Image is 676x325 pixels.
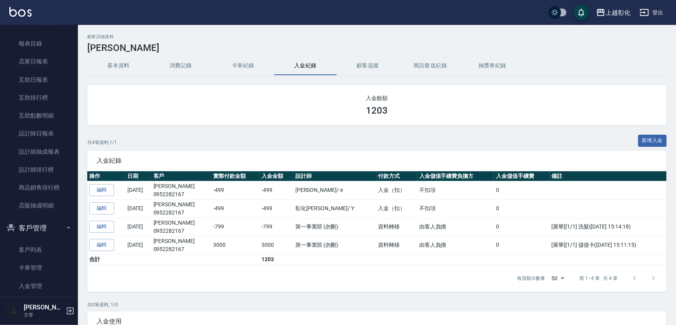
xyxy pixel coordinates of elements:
[125,236,152,254] td: [DATE]
[89,239,114,251] a: 編輯
[3,197,75,214] a: 店販抽成明細
[417,199,494,218] td: 不扣項
[3,35,75,53] a: 報表目錄
[3,143,75,161] a: 設計師抽成報表
[125,171,152,181] th: 日期
[259,181,293,199] td: -499
[152,218,212,236] td: [PERSON_NAME]
[9,7,32,17] img: Logo
[605,8,630,18] div: 上越彰化
[259,199,293,218] td: -499
[574,5,589,20] button: save
[494,218,549,236] td: 0
[89,184,114,196] a: 編輯
[97,94,657,102] h2: 入金餘額
[3,277,75,295] a: 入金管理
[87,301,667,308] p: 共 0 筆資料, 1 / 0
[24,311,64,318] p: 主管
[376,236,417,254] td: 資料轉移
[376,218,417,236] td: 資料轉移
[517,275,545,282] p: 每頁顯示數量
[293,218,376,236] td: 第一事業部 (勿刪)
[154,190,210,199] p: 0952282167
[3,241,75,259] a: 客戶列表
[259,218,293,236] td: -799
[3,71,75,89] a: 互助日報表
[152,181,212,199] td: [PERSON_NAME]
[87,34,667,39] h2: 顧客詳細資料
[550,236,667,254] td: [展華][1/1] 儲值卡([DATE] 15:11:15)
[3,89,75,107] a: 互助排行榜
[3,161,75,179] a: 設計師排行榜
[87,56,150,75] button: 基本資料
[417,218,494,236] td: 由客人負擔
[3,53,75,70] a: 店家日報表
[293,236,376,254] td: 第一事業部 (勿刪)
[638,135,667,147] button: 新增入金
[376,181,417,199] td: 入金（扣）
[24,304,64,311] h5: [PERSON_NAME]
[337,56,399,75] button: 顧客追蹤
[3,259,75,277] a: 卡券管理
[87,254,125,264] td: 合計
[211,181,259,199] td: -499
[417,171,494,181] th: 入金儲值手續費負擔方
[89,202,114,214] a: 編輯
[87,139,117,146] p: 共 4 筆資料, 1 / 1
[154,245,210,253] p: 0952282167
[259,171,293,181] th: 入金金額
[549,268,567,289] div: 50
[259,254,293,264] td: 1203
[417,181,494,199] td: 不扣項
[399,56,461,75] button: 簡訊發送紀錄
[593,5,634,21] button: 上越彰化
[580,275,618,282] p: 第 1–4 筆 共 4 筆
[3,125,75,142] a: 設計師日報表
[125,199,152,218] td: [DATE]
[376,171,417,181] th: 付款方式
[3,107,75,125] a: 互助點數明細
[125,218,152,236] td: [DATE]
[150,56,212,75] button: 消費記錄
[6,303,22,319] img: Person
[87,42,667,53] h3: [PERSON_NAME]
[87,171,125,181] th: 操作
[97,157,657,165] span: 入金紀錄
[152,199,212,218] td: [PERSON_NAME]
[3,218,75,238] button: 客戶管理
[550,171,667,181] th: 備註
[259,236,293,254] td: 3000
[211,218,259,236] td: -799
[125,181,152,199] td: [DATE]
[494,236,549,254] td: 0
[293,199,376,218] td: 彰化[PERSON_NAME] / Y
[417,236,494,254] td: 由客人負擔
[212,56,274,75] button: 卡券紀錄
[461,56,524,75] button: 抽獎券紀錄
[293,171,376,181] th: 設計師
[550,218,667,236] td: [展華][1/1] 洗髮([DATE] 15:14:18)
[293,181,376,199] td: [PERSON_NAME] / e
[152,171,212,181] th: 客戶
[494,171,549,181] th: 入金儲值手續費
[211,199,259,218] td: -499
[3,179,75,197] a: 商品銷售排行榜
[154,209,210,217] p: 0952282167
[494,199,549,218] td: 0
[366,105,388,116] h3: 1203
[376,199,417,218] td: 入金（扣）
[152,236,212,254] td: [PERSON_NAME]
[274,56,337,75] button: 入金紀錄
[154,227,210,235] p: 0952282167
[637,5,667,20] button: 登出
[494,181,549,199] td: 0
[211,236,259,254] td: 3000
[89,221,114,233] a: 編輯
[211,171,259,181] th: 實際付款金額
